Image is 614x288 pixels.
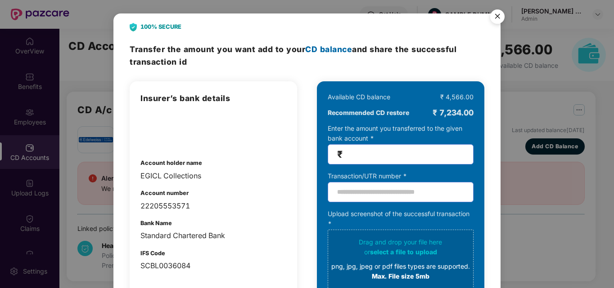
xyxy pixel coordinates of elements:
div: Standard Chartered Bank [140,230,286,241]
div: 22205553571 [140,200,286,212]
div: SCBL0036084 [140,260,286,271]
b: 100% SECURE [140,22,181,31]
b: Recommended CD restore [328,108,409,118]
b: Account number [140,190,189,196]
div: or [331,247,470,257]
h3: Insurer’s bank details [140,92,286,105]
img: admin-overview [140,114,187,145]
b: IFS Code [140,250,165,257]
b: Account holder name [140,160,202,166]
div: ₹ 7,234.00 [433,106,474,119]
img: svg+xml;base64,PHN2ZyB4bWxucz0iaHR0cDovL3d3dy53My5vcmcvMjAwMC9zdmciIHdpZHRoPSI1NiIgaGVpZ2h0PSI1Ni... [485,5,510,31]
img: svg+xml;base64,PHN2ZyB4bWxucz0iaHR0cDovL3d3dy53My5vcmcvMjAwMC9zdmciIHdpZHRoPSIyNCIgaGVpZ2h0PSIyOC... [130,23,137,31]
b: Bank Name [140,220,172,226]
div: ₹ 4,566.00 [440,92,474,102]
div: Transaction/UTR number * [328,171,474,181]
button: Close [485,5,509,29]
div: Drag and drop your file here [331,237,470,281]
div: Enter the amount you transferred to the given bank account * [328,124,474,164]
span: you want add to your [217,44,352,54]
span: CD balance [305,44,352,54]
div: Max. File size 5mb [331,271,470,281]
div: Available CD balance [328,92,390,102]
div: EGICL Collections [140,170,286,182]
h3: Transfer the amount and share the successful transaction id [130,43,484,68]
span: select a file to upload [370,248,437,256]
span: ₹ [337,149,343,160]
div: png, jpg, jpeg or pdf files types are supported. [331,261,470,271]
